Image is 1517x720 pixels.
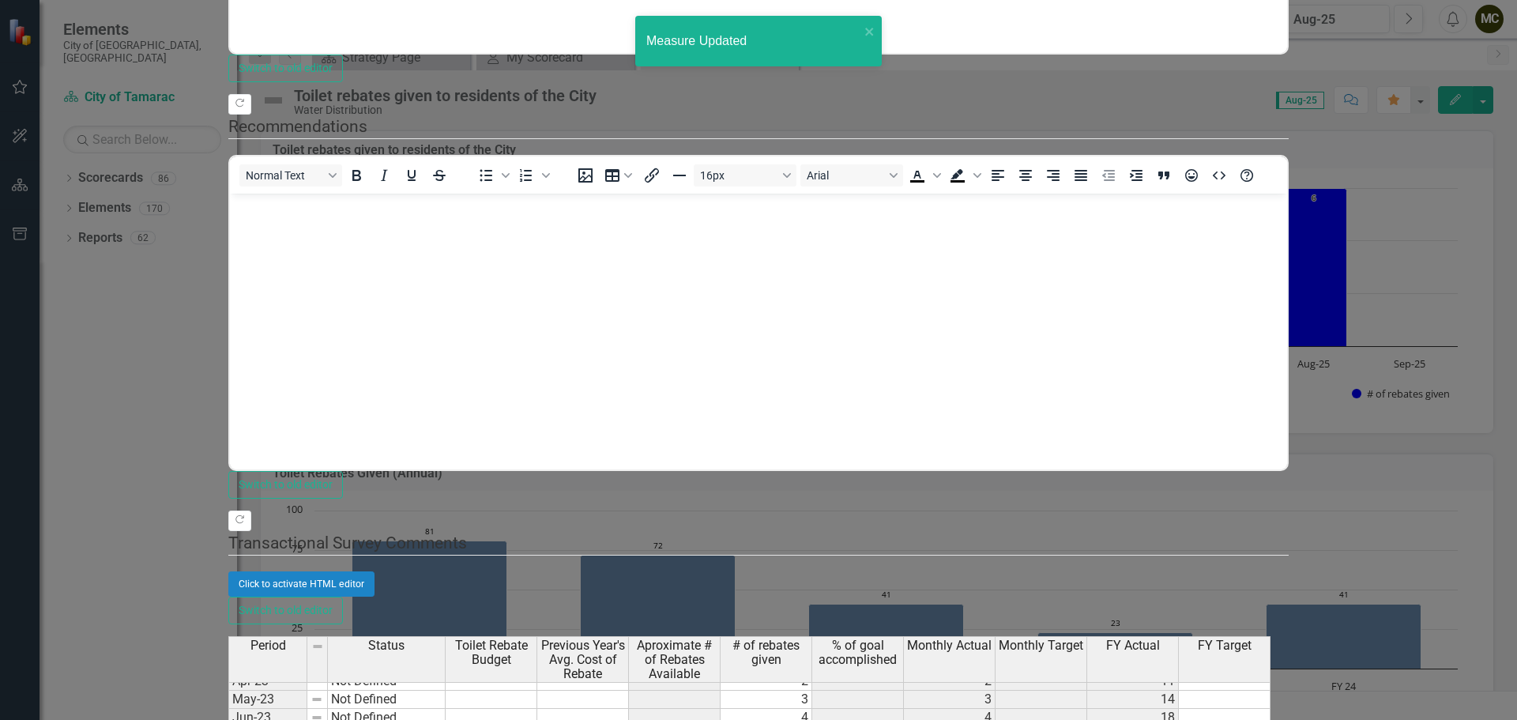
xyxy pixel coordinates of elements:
span: Previous Year's Avg. Cost of Rebate [540,639,625,680]
span: Monthly Target [999,639,1083,653]
span: 16px [700,169,777,182]
button: Align center [1012,164,1039,187]
td: 14 [1087,691,1179,709]
span: Monthly Actual [907,639,992,653]
div: Numbered list [513,164,552,187]
button: Font Arial [800,164,903,187]
button: close [864,22,875,40]
button: Align left [984,164,1011,187]
button: Increase indent [1123,164,1150,187]
button: Block Normal Text [239,164,342,187]
span: Arial [807,169,884,182]
button: Click to activate HTML editor [228,571,375,597]
button: Align right [1040,164,1067,187]
iframe: Rich Text Area [230,194,1287,469]
td: Not Defined [328,691,446,709]
img: 8DAGhfEEPCf229AAAAAElFTkSuQmCC [311,693,323,706]
button: Justify [1067,164,1094,187]
div: Measure Updated [646,32,860,51]
div: Background color Black [944,164,984,187]
span: Aproximate # of Rebates Available [632,639,717,680]
button: Switch to old editor [228,55,343,82]
img: 8DAGhfEEPCf229AAAAAElFTkSuQmCC [311,640,324,653]
span: Toilet Rebate Budget [449,639,533,666]
button: Insert/edit link [638,164,665,187]
span: Period [250,639,286,653]
legend: Transactional Survey Comments [228,531,1289,556]
button: Italic [371,164,397,187]
button: Underline [398,164,425,187]
button: Switch to old editor [228,597,343,624]
span: Status [368,639,405,653]
button: Strikethrough [426,164,453,187]
td: 3 [721,691,812,709]
button: HTML Editor [1206,164,1233,187]
span: FY Target [1198,639,1252,653]
button: Insert image [572,164,599,187]
span: % of goal accomplished [815,639,900,666]
div: Bullet list [472,164,512,187]
button: Table [600,164,638,187]
div: Text color Black [904,164,943,187]
button: Horizontal line [666,164,693,187]
button: Decrease indent [1095,164,1122,187]
button: Bold [343,164,370,187]
button: Switch to old editor [228,471,343,499]
button: Help [1233,164,1260,187]
td: 3 [904,691,996,709]
td: May-23 [228,691,307,709]
button: Font size 16px [694,164,796,187]
span: FY Actual [1106,639,1160,653]
legend: Recommendations [228,115,1289,139]
button: Blockquote [1150,164,1177,187]
span: # of rebates given [724,639,808,666]
button: Emojis [1178,164,1205,187]
span: Normal Text [246,169,323,182]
